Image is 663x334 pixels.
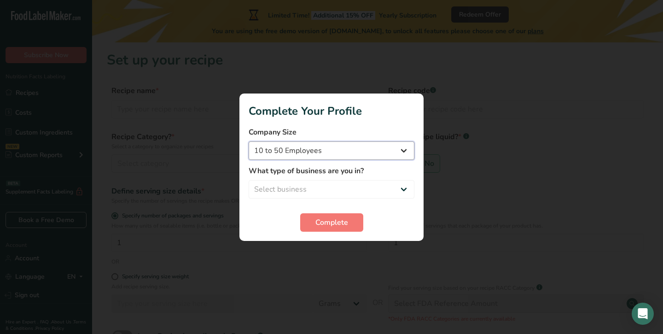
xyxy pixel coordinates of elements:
[249,103,414,119] h1: Complete Your Profile
[249,165,414,176] label: What type of business are you in?
[249,127,414,138] label: Company Size
[300,213,363,232] button: Complete
[315,217,348,228] span: Complete
[632,303,654,325] div: Open Intercom Messenger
